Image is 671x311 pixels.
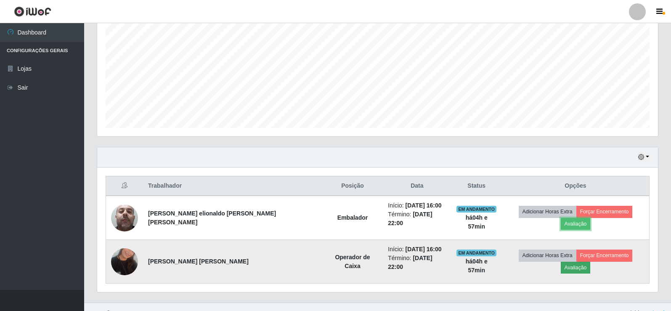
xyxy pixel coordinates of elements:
[466,258,488,274] strong: há 04 h e 57 min
[14,6,51,17] img: CoreUI Logo
[111,200,138,236] img: 1723759532306.jpeg
[576,206,633,218] button: Forçar Encerramento
[561,262,591,274] button: Avaliação
[388,210,446,228] li: Término:
[456,250,496,256] span: EM ANDAMENTO
[576,250,633,261] button: Forçar Encerramento
[322,176,383,196] th: Posição
[388,254,446,271] li: Término:
[383,176,451,196] th: Data
[406,202,442,209] time: [DATE] 16:00
[337,214,368,221] strong: Embalador
[406,246,442,253] time: [DATE] 16:00
[148,210,276,226] strong: [PERSON_NAME] elionaldo [PERSON_NAME] [PERSON_NAME]
[456,206,496,213] span: EM ANDAMENTO
[502,176,650,196] th: Opções
[148,258,249,265] strong: [PERSON_NAME] [PERSON_NAME]
[519,250,576,261] button: Adicionar Horas Extra
[388,245,446,254] li: Início:
[111,238,138,286] img: 1730602646133.jpeg
[388,201,446,210] li: Início:
[466,214,488,230] strong: há 04 h e 57 min
[143,176,322,196] th: Trabalhador
[561,218,591,230] button: Avaliação
[451,176,502,196] th: Status
[335,254,370,269] strong: Operador de Caixa
[519,206,576,218] button: Adicionar Horas Extra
